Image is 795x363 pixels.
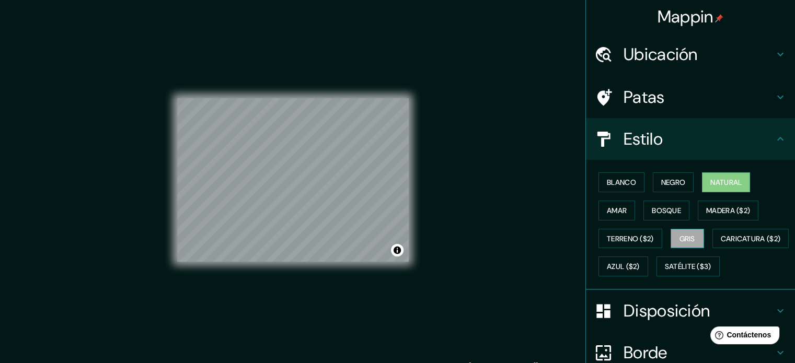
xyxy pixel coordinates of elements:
font: Madera ($2) [706,206,750,215]
font: Satélite ($3) [665,262,711,272]
button: Satélite ($3) [656,256,720,276]
font: Gris [679,234,695,243]
font: Mappin [658,6,713,28]
button: Bosque [643,201,689,220]
button: Natural [702,172,750,192]
button: Azul ($2) [598,256,648,276]
div: Patas [586,76,795,118]
font: Terreno ($2) [607,234,654,243]
button: Negro [653,172,694,192]
button: Caricatura ($2) [712,229,789,249]
button: Blanco [598,172,644,192]
canvas: Mapa [177,98,409,262]
iframe: Lanzador de widgets de ayuda [702,322,784,352]
font: Bosque [652,206,681,215]
img: pin-icon.png [715,14,723,22]
font: Natural [710,178,742,187]
font: Amar [607,206,627,215]
font: Estilo [624,128,663,150]
button: Amar [598,201,635,220]
font: Patas [624,86,665,108]
button: Madera ($2) [698,201,758,220]
font: Caricatura ($2) [721,234,781,243]
button: Gris [671,229,704,249]
font: Disposición [624,300,710,322]
font: Negro [661,178,686,187]
button: Terreno ($2) [598,229,662,249]
font: Azul ($2) [607,262,640,272]
button: Activar o desactivar atribución [391,244,404,256]
font: Ubicación [624,43,698,65]
div: Estilo [586,118,795,160]
div: Disposición [586,290,795,332]
div: Ubicación [586,33,795,75]
font: Blanco [607,178,636,187]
